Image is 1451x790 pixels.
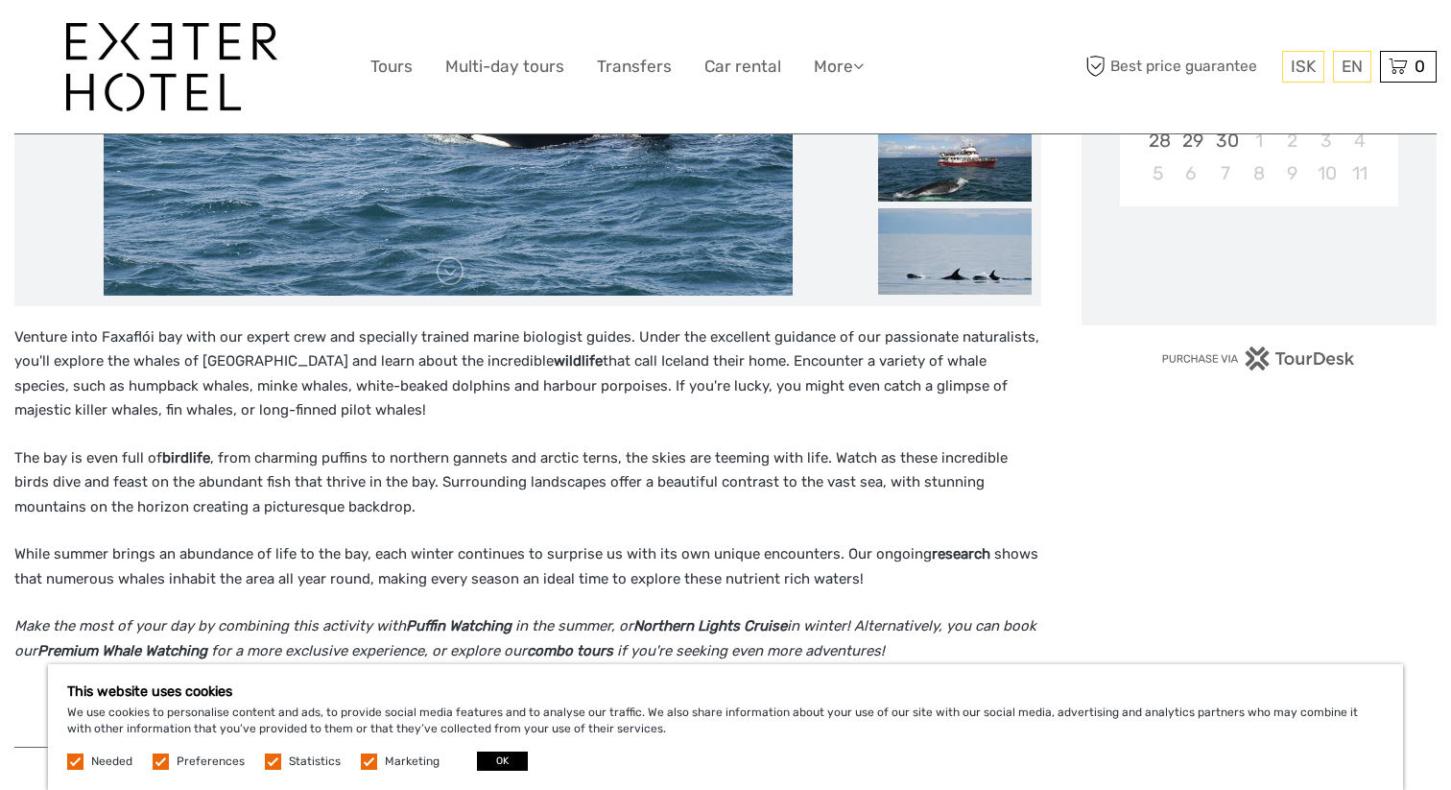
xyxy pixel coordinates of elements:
[289,754,341,770] label: Statistics
[1082,51,1278,83] span: Best price guarantee
[932,545,990,563] strong: research
[527,642,613,659] strong: combo tours
[91,754,132,770] label: Needed
[1141,125,1175,156] div: Choose Sunday, September 28th, 2025
[1175,125,1208,156] div: Choose Monday, September 29th, 2025
[14,446,1041,520] p: The bay is even full of , from charming puffins to northern gannets and arctic terns, the skies a...
[1344,125,1377,156] div: Choose Saturday, October 4th, 2025
[221,30,244,53] button: Open LiveChat chat widget
[1310,125,1344,156] div: Choose Friday, October 3rd, 2025
[385,754,440,770] label: Marketing
[162,449,210,467] strong: birdlife
[66,23,277,111] img: 1336-96d47ae6-54fc-4907-bf00-0fbf285a6419_logo_big.jpg
[633,617,787,634] strong: Northern Lights Cruise
[878,115,1032,202] img: 753b4ef2eac24023b9e753f4e42fcbf2_slider_thumbnail.jpg
[14,617,406,634] em: Make the most of your day by combining this activity with
[515,617,633,634] em: in the summer, or
[1275,125,1309,156] div: Choose Thursday, October 2nd, 2025
[445,53,564,81] a: Multi-day tours
[1344,157,1377,189] div: Choose Saturday, October 11th, 2025
[1333,51,1371,83] div: EN
[704,53,781,81] a: Car rental
[1253,256,1266,269] div: Loading...
[1208,125,1242,156] div: Choose Tuesday, September 30th, 2025
[406,617,511,634] strong: Puffin Watching
[878,208,1032,295] img: a4733d76e3ec44ab853afe806a5a54aa_slider_thumbnail.jpg
[814,53,864,81] a: More
[37,642,207,659] strong: Premium Whale Watching
[477,752,528,771] button: OK
[1310,157,1344,189] div: Choose Friday, October 10th, 2025
[1412,57,1428,76] span: 0
[14,617,1036,659] em: in winter! Alternatively, you can book our
[370,53,413,81] a: Tours
[211,642,527,659] em: for a more exclusive experience, or explore our
[48,664,1403,790] div: We use cookies to personalise content and ads, to provide social media features and to analyse ou...
[1242,157,1275,189] div: Choose Wednesday, October 8th, 2025
[1275,157,1309,189] div: Choose Thursday, October 9th, 2025
[1161,347,1356,371] img: PurchaseViaTourDesk.png
[1175,157,1208,189] div: Choose Monday, October 6th, 2025
[617,642,885,659] em: if you're seeking even more adventures!
[177,754,245,770] label: Preferences
[27,34,217,49] p: We're away right now. Please check back later!
[1141,157,1175,189] div: Choose Sunday, October 5th, 2025
[67,683,1384,700] h5: This website uses cookies
[554,352,603,370] strong: wildlife
[1208,157,1242,189] div: Choose Tuesday, October 7th, 2025
[14,542,1041,591] p: While summer brings an abundance of life to the bay, each winter continues to surprise us with it...
[597,53,672,81] a: Transfers
[1291,57,1316,76] span: ISK
[14,325,1041,423] p: Venture into Faxaflói bay with our expert crew and specially trained marine biologist guides. Und...
[1242,125,1275,156] div: Choose Wednesday, October 1st, 2025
